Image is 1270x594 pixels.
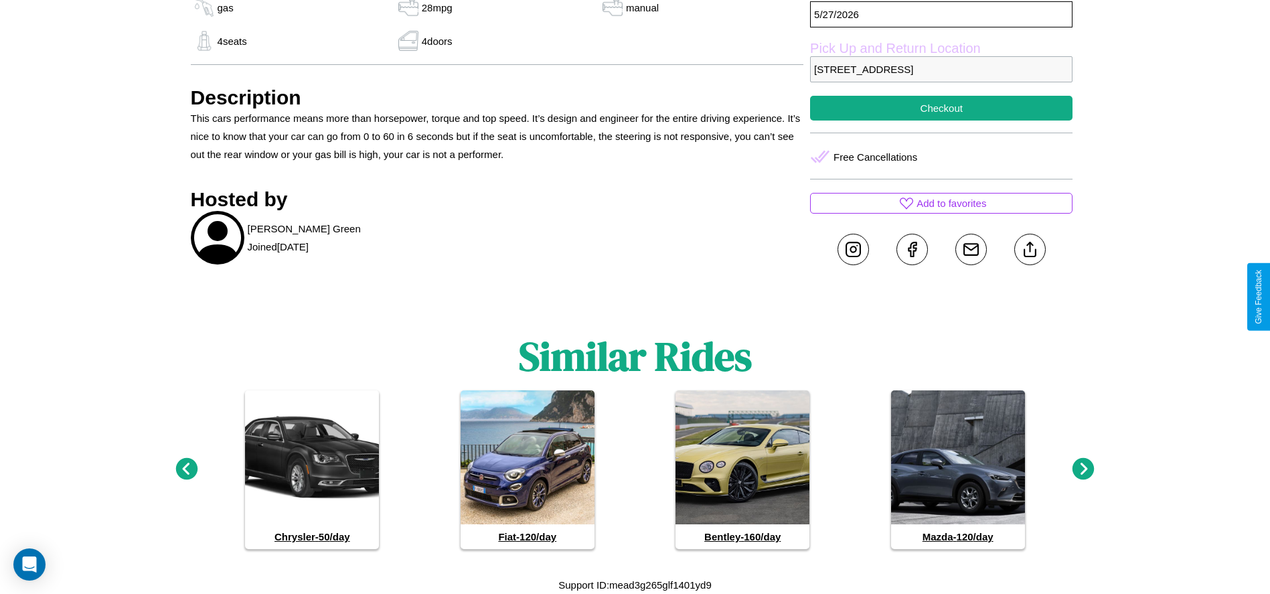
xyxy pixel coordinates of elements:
p: [STREET_ADDRESS] [810,56,1073,82]
img: gas [191,31,218,51]
h3: Description [191,86,804,109]
p: Add to favorites [917,194,986,212]
button: Add to favorites [810,193,1073,214]
a: Bentley-160/day [676,390,809,549]
a: Chrysler-50/day [245,390,379,549]
p: 4 doors [422,32,453,50]
h4: Bentley - 160 /day [676,524,809,549]
div: Open Intercom Messenger [13,548,46,581]
h4: Mazda - 120 /day [891,524,1025,549]
p: Support ID: mead3g265glf1401yd9 [558,576,712,594]
div: Give Feedback [1254,270,1263,324]
p: 4 seats [218,32,247,50]
p: 5 / 27 / 2026 [810,1,1073,27]
button: Checkout [810,96,1073,121]
img: gas [395,31,422,51]
h4: Fiat - 120 /day [461,524,594,549]
p: This cars performance means more than horsepower, torque and top speed. It’s design and engineer ... [191,109,804,163]
p: Free Cancellations [834,148,917,166]
h3: Hosted by [191,188,804,211]
p: [PERSON_NAME] Green [248,220,361,238]
label: Pick Up and Return Location [810,41,1073,56]
a: Fiat-120/day [461,390,594,549]
h4: Chrysler - 50 /day [245,524,379,549]
h1: Similar Rides [519,329,752,384]
a: Mazda-120/day [891,390,1025,549]
p: Joined [DATE] [248,238,309,256]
